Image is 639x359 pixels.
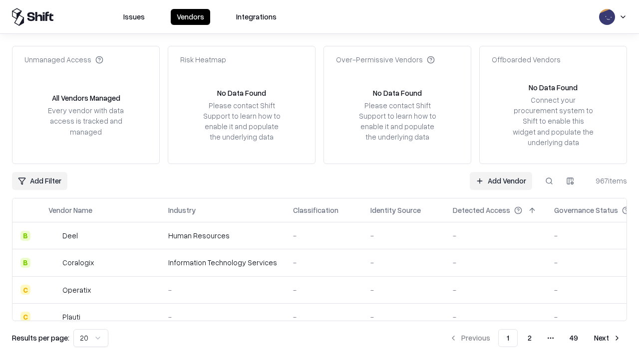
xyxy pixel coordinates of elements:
[470,172,532,190] a: Add Vendor
[20,231,30,241] div: B
[20,285,30,295] div: C
[588,329,627,347] button: Next
[562,329,586,347] button: 49
[48,285,58,295] img: Operatix
[512,95,595,148] div: Connect your procurement system to Shift to enable this widget and populate the underlying data
[453,312,538,322] div: -
[52,93,120,103] div: All Vendors Managed
[453,230,538,241] div: -
[293,257,354,268] div: -
[168,285,277,295] div: -
[370,205,421,215] div: Identity Source
[587,176,627,186] div: 967 items
[62,230,78,241] div: Deel
[492,54,561,65] div: Offboarded Vendors
[12,333,69,343] p: Results per page:
[520,329,540,347] button: 2
[117,9,151,25] button: Issues
[62,257,94,268] div: Coralogix
[356,100,439,143] div: Please contact Shift Support to learn how to enable it and populate the underlying data
[370,285,437,295] div: -
[370,257,437,268] div: -
[200,100,283,143] div: Please contact Shift Support to learn how to enable it and populate the underlying data
[171,9,210,25] button: Vendors
[180,54,226,65] div: Risk Heatmap
[336,54,435,65] div: Over-Permissive Vendors
[12,172,67,190] button: Add Filter
[24,54,103,65] div: Unmanaged Access
[554,205,618,215] div: Governance Status
[62,285,91,295] div: Operatix
[48,258,58,268] img: Coralogix
[44,105,127,137] div: Every vendor with data access is tracked and managed
[168,230,277,241] div: Human Resources
[48,312,58,322] img: Plauti
[453,257,538,268] div: -
[20,312,30,322] div: C
[373,88,422,98] div: No Data Found
[168,205,196,215] div: Industry
[453,285,538,295] div: -
[370,312,437,322] div: -
[293,312,354,322] div: -
[293,230,354,241] div: -
[529,82,578,93] div: No Data Found
[168,312,277,322] div: -
[293,205,338,215] div: Classification
[370,230,437,241] div: -
[168,257,277,268] div: Information Technology Services
[217,88,266,98] div: No Data Found
[498,329,518,347] button: 1
[62,312,80,322] div: Plauti
[293,285,354,295] div: -
[230,9,283,25] button: Integrations
[48,205,92,215] div: Vendor Name
[48,231,58,241] img: Deel
[20,258,30,268] div: B
[443,329,627,347] nav: pagination
[453,205,510,215] div: Detected Access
